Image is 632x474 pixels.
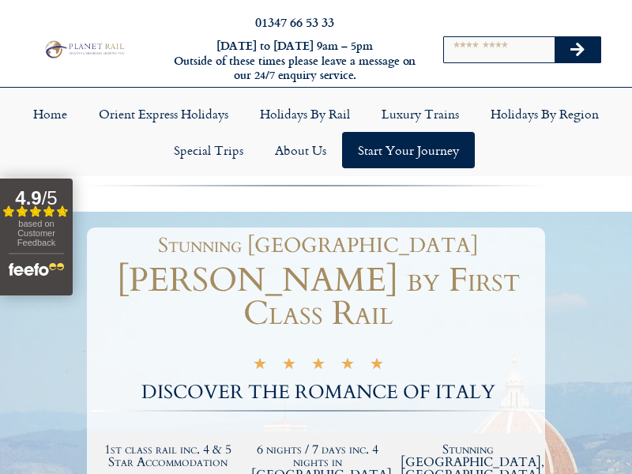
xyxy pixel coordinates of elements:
[42,39,126,59] img: Planet Rail Train Holidays Logo
[282,359,296,374] i: ★
[253,356,384,374] div: 5/5
[475,96,615,132] a: Holidays by Region
[255,13,334,31] a: 01347 66 53 33
[99,235,537,256] h1: Stunning [GEOGRAPHIC_DATA]
[158,132,259,168] a: Special Trips
[366,96,475,132] a: Luxury Trains
[8,96,624,168] nav: Menu
[172,39,417,83] h6: [DATE] to [DATE] 9am – 5pm Outside of these times please leave a message on our 24/7 enquiry serv...
[91,383,545,402] h2: DISCOVER THE ROMANCE OF ITALY
[340,359,355,374] i: ★
[370,359,384,374] i: ★
[311,359,325,374] i: ★
[83,96,244,132] a: Orient Express Holidays
[101,443,235,468] h2: 1st class rail inc. 4 & 5 Star Accommodation
[253,359,267,374] i: ★
[342,132,475,168] a: Start your Journey
[555,37,600,62] button: Search
[244,96,366,132] a: Holidays by Rail
[17,96,83,132] a: Home
[259,132,342,168] a: About Us
[91,264,545,330] h1: [PERSON_NAME] by First Class Rail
